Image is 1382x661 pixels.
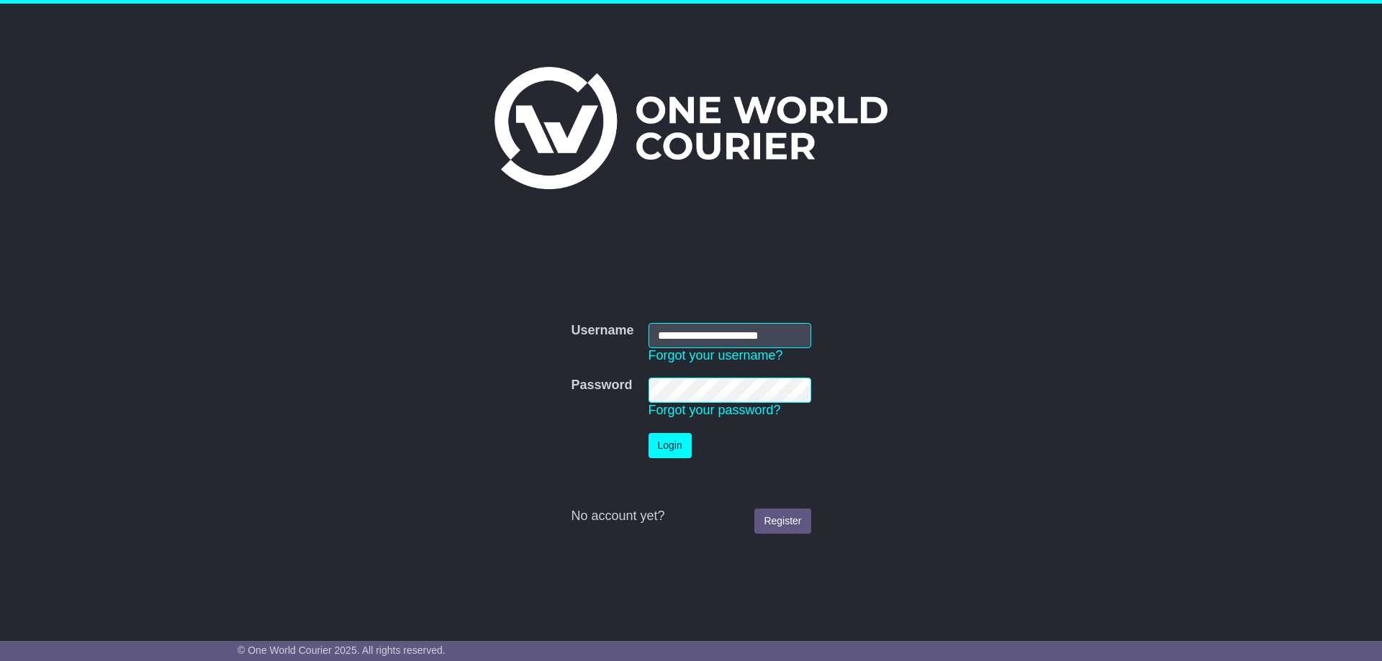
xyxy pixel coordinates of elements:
a: Forgot your username? [649,348,783,363]
a: Register [754,509,810,534]
label: Username [571,323,633,339]
label: Password [571,378,632,393]
a: Forgot your password? [649,403,781,417]
img: One World [494,67,888,189]
span: © One World Courier 2025. All rights reserved. [238,644,446,656]
div: No account yet? [571,509,810,524]
button: Login [649,433,692,458]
